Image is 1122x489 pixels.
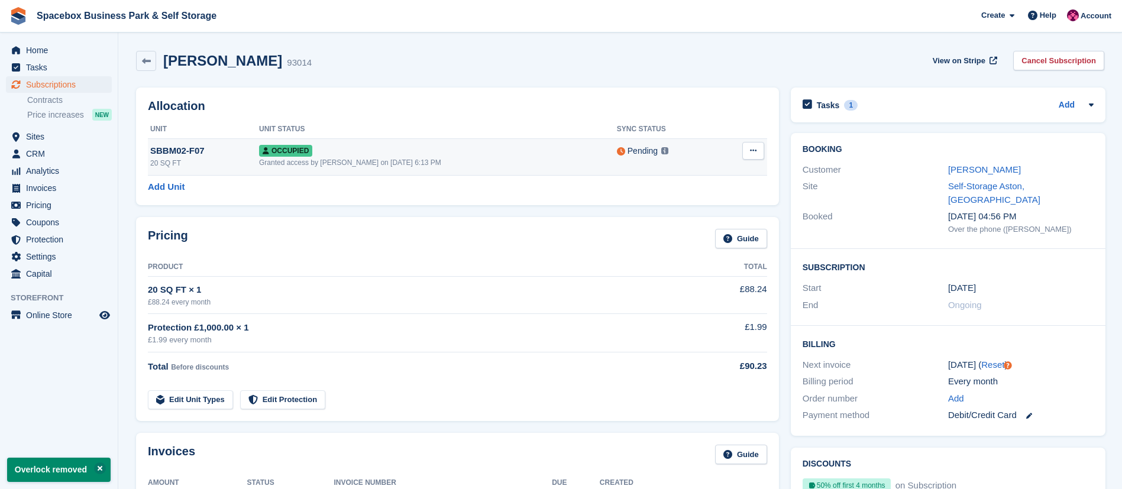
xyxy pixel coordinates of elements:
[685,314,767,352] td: £1.99
[26,180,97,196] span: Invoices
[9,7,27,25] img: stora-icon-8386f47178a22dfd0bd8f6a31ec36ba5ce8667c1dd55bd0f319d3a0aa187defe.svg
[1040,9,1056,21] span: Help
[661,147,668,154] img: icon-info-grey-7440780725fd019a000dd9b08b2336e03edf1995a4989e88bcd33f0948082b44.svg
[148,180,185,194] a: Add Unit
[948,375,1094,388] div: Every month
[948,300,982,310] span: Ongoing
[803,409,948,422] div: Payment method
[948,181,1040,205] a: Self-Storage Aston, [GEOGRAPHIC_DATA]
[803,338,1094,349] h2: Billing
[803,459,1094,469] h2: Discounts
[26,59,97,76] span: Tasks
[6,197,112,213] a: menu
[259,157,617,168] div: Granted access by [PERSON_NAME] on [DATE] 6:13 PM
[27,109,84,121] span: Price increases
[148,229,188,248] h2: Pricing
[7,458,111,482] p: Overlock removed
[6,248,112,265] a: menu
[26,76,97,93] span: Subscriptions
[685,276,767,313] td: £88.24
[148,445,195,464] h2: Invoices
[148,321,685,335] div: Protection £1,000.00 × 1
[150,144,259,158] div: SBBM02-F07
[6,231,112,248] a: menu
[98,308,112,322] a: Preview store
[26,42,97,59] span: Home
[259,120,617,139] th: Unit Status
[948,392,964,406] a: Add
[844,100,858,111] div: 1
[817,100,840,111] h2: Tasks
[171,363,229,371] span: Before discounts
[6,265,112,282] a: menu
[148,99,767,113] h2: Allocation
[148,297,685,307] div: £88.24 every month
[26,214,97,231] span: Coupons
[803,392,948,406] div: Order number
[1013,51,1104,70] a: Cancel Subscription
[6,59,112,76] a: menu
[803,299,948,312] div: End
[148,390,233,410] a: Edit Unit Types
[948,409,1094,422] div: Debit/Credit Card
[803,163,948,177] div: Customer
[6,42,112,59] a: menu
[803,375,948,388] div: Billing period
[163,53,282,69] h2: [PERSON_NAME]
[27,108,112,121] a: Price increases NEW
[948,224,1094,235] div: Over the phone ([PERSON_NAME])
[715,229,767,248] a: Guide
[6,76,112,93] a: menu
[803,281,948,295] div: Start
[981,9,1005,21] span: Create
[148,334,685,346] div: £1.99 every month
[26,128,97,145] span: Sites
[1059,99,1075,112] a: Add
[803,210,948,235] div: Booked
[948,358,1094,372] div: [DATE] ( )
[685,258,767,277] th: Total
[803,358,948,372] div: Next invoice
[1081,10,1111,22] span: Account
[1067,9,1079,21] img: Avishka Chauhan
[27,95,112,106] a: Contracts
[628,145,658,157] div: Pending
[148,283,685,297] div: 20 SQ FT × 1
[148,361,169,371] span: Total
[6,128,112,145] a: menu
[26,163,97,179] span: Analytics
[6,145,112,162] a: menu
[685,360,767,373] div: £90.23
[6,214,112,231] a: menu
[26,197,97,213] span: Pricing
[148,120,259,139] th: Unit
[715,445,767,464] a: Guide
[240,390,325,410] a: Edit Protection
[26,307,97,323] span: Online Store
[803,145,1094,154] h2: Booking
[803,180,948,206] div: Site
[26,265,97,282] span: Capital
[803,261,1094,273] h2: Subscription
[948,210,1094,224] div: [DATE] 04:56 PM
[981,360,1004,370] a: Reset
[6,307,112,323] a: menu
[11,292,118,304] span: Storefront
[948,281,976,295] time: 2025-07-01 23:00:00 UTC
[6,163,112,179] a: menu
[948,164,1021,174] a: [PERSON_NAME]
[617,120,719,139] th: Sync Status
[92,109,112,121] div: NEW
[287,56,312,70] div: 93014
[928,51,1000,70] a: View on Stripe
[259,145,312,157] span: Occupied
[26,231,97,248] span: Protection
[933,55,985,67] span: View on Stripe
[150,158,259,169] div: 20 SQ FT
[32,6,221,25] a: Spacebox Business Park & Self Storage
[26,248,97,265] span: Settings
[148,258,685,277] th: Product
[26,145,97,162] span: CRM
[6,180,112,196] a: menu
[1003,360,1013,371] div: Tooltip anchor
